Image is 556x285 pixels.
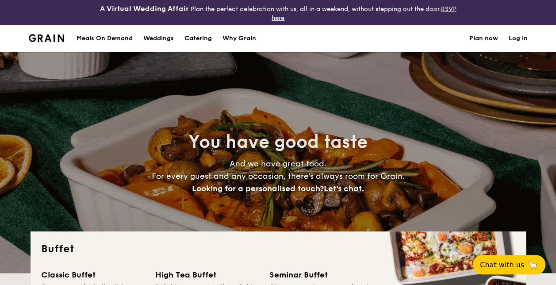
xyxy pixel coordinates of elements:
h1: Catering [184,25,212,52]
a: Log in [509,25,528,52]
img: Grain [29,34,65,42]
a: Meals On Demand [71,25,138,52]
div: Meals On Demand [77,25,133,52]
span: You have good taste [188,131,368,153]
a: Weddings [138,25,179,52]
a: Catering [179,25,217,52]
span: Chat with us [480,261,524,269]
h2: Buffet [41,242,515,256]
div: Plan the perfect celebration with us, all in a weekend, without stepping out the door. [93,4,464,22]
a: Plan now [469,25,498,52]
div: Classic Buffet [41,269,145,281]
div: Weddings [143,25,174,52]
div: Why Grain [222,25,256,52]
a: Why Grain [217,25,261,52]
button: Chat with us🦙 [473,255,545,274]
div: High Tea Buffet [155,269,259,281]
span: 🦙 [528,260,538,270]
span: And we have great food. For every guest and any occasion, there’s always room for Grain. [152,159,405,193]
span: Let's chat. [324,184,364,193]
div: Seminar Buffet [269,269,373,281]
h4: A Virtual Wedding Affair [100,4,189,14]
span: Looking for a personalised touch? [192,184,324,193]
a: Logotype [29,34,65,42]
